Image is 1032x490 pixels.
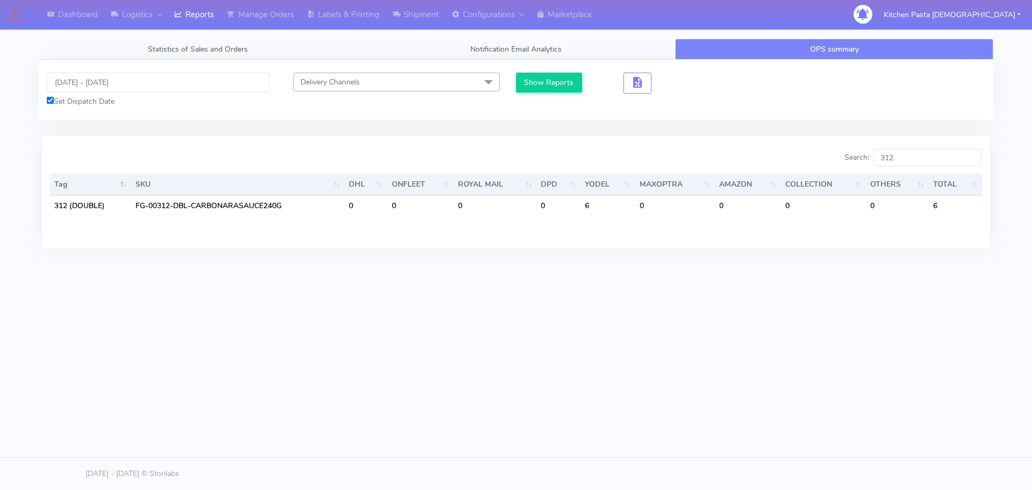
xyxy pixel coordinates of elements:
td: 0 [388,195,454,216]
span: Delivery Channels [300,77,360,87]
td: 0 [866,195,929,216]
th: SKU: activate to sort column ascending [131,174,344,195]
td: FG-00312-DBL-CARBONARASAUCE240G [131,195,344,216]
span: Statistics of Sales and Orders [148,44,248,54]
button: Show Reports [516,73,582,93]
th: ROYAL MAIL : activate to sort column ascending [454,174,536,195]
button: Kitchen Pasta [DEMOGRAPHIC_DATA] [876,4,1029,26]
td: 0 [345,195,388,216]
th: AMAZON : activate to sort column ascending [715,174,780,195]
th: TOTAL : activate to sort column ascending [929,174,982,195]
div: Set Dispatch Date [47,96,269,107]
td: 0 [715,195,780,216]
th: Tag: activate to sort column descending [50,174,131,195]
input: Search: [873,149,982,166]
td: 0 [635,195,715,216]
th: YODEL : activate to sort column ascending [580,174,635,195]
label: Search: [844,149,982,166]
input: Pick the Daterange [47,73,269,93]
th: DHL : activate to sort column ascending [345,174,388,195]
th: DPD : activate to sort column ascending [536,174,580,195]
td: 312 (DOUBLE) [50,195,131,216]
td: 0 [536,195,580,216]
ul: Tabs [39,39,993,60]
th: ONFLEET : activate to sort column ascending [388,174,454,195]
td: 6 [580,195,635,216]
td: 6 [929,195,982,216]
th: COLLECTION : activate to sort column ascending [781,174,866,195]
td: 0 [781,195,866,216]
th: OTHERS : activate to sort column ascending [866,174,929,195]
td: 0 [454,195,536,216]
span: Notification Email Analytics [470,44,562,54]
span: OPS summary [810,44,859,54]
th: MAXOPTRA : activate to sort column ascending [635,174,715,195]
